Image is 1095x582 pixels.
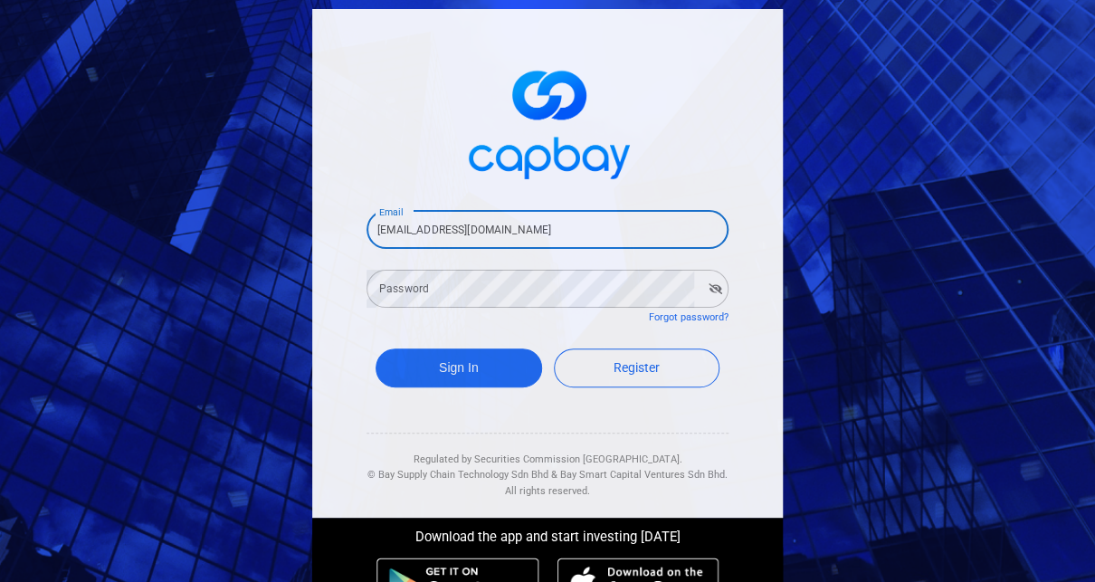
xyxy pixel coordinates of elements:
a: Register [554,348,720,387]
div: Download the app and start investing [DATE] [299,518,796,549]
div: Regulated by Securities Commission [GEOGRAPHIC_DATA]. & All rights reserved. [367,434,728,500]
button: Sign In [376,348,542,387]
span: Register [614,360,660,375]
a: Forgot password? [649,311,728,323]
span: Bay Smart Capital Ventures Sdn Bhd. [560,469,728,481]
span: © Bay Supply Chain Technology Sdn Bhd [367,469,548,481]
img: logo [457,54,638,189]
label: Email [379,205,403,219]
